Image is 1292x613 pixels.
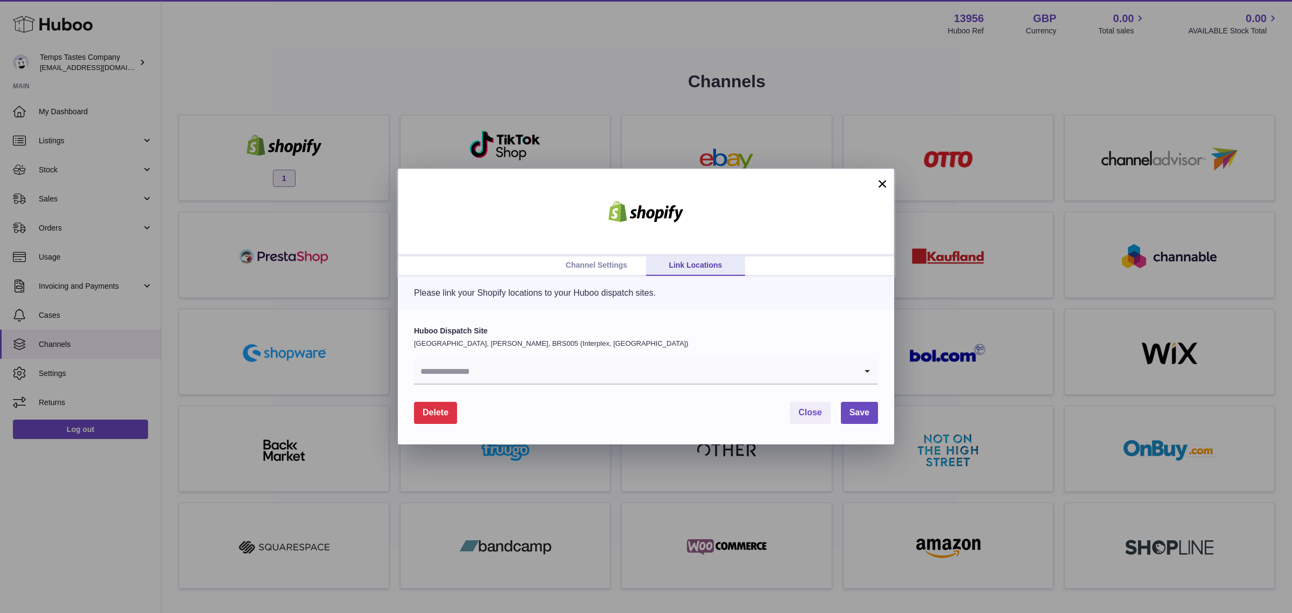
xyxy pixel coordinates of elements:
[841,402,878,424] button: Save
[414,359,856,384] input: Search for option
[600,201,692,222] img: shopify
[849,408,869,417] span: Save
[414,402,457,424] button: Delete
[414,326,878,336] label: Huboo Dispatch Site
[876,177,889,190] button: ×
[798,408,822,417] span: Close
[414,287,878,299] p: Please link your Shopify locations to your Huboo dispatch sites.
[414,359,878,385] div: Search for option
[547,255,646,276] a: Channel Settings
[414,339,878,349] p: [GEOGRAPHIC_DATA], [PERSON_NAME], BRS005 (Interplex, [GEOGRAPHIC_DATA])
[790,402,831,424] button: Close
[646,255,745,276] a: Link Locations
[423,408,448,417] span: Delete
